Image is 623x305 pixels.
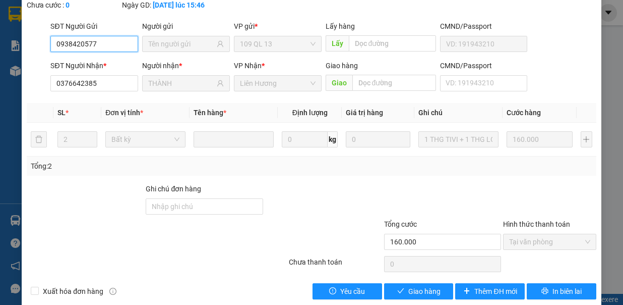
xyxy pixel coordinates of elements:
span: check [397,287,404,295]
span: Đơn vị tính [105,109,143,117]
span: Giao hàng [408,286,441,297]
div: Người gửi [142,21,230,32]
input: Dọc đường [349,35,436,52]
span: exclamation-circle [329,287,336,295]
input: Ghi chú đơn hàng [146,198,263,215]
span: user [217,40,224,47]
label: Ghi chú đơn hàng [146,185,201,193]
span: Xuất hóa đơn hàng [39,286,107,297]
span: Giao hàng [326,62,358,70]
button: plus [581,131,592,147]
input: Tên người nhận [148,78,215,89]
span: user [217,80,224,87]
div: SĐT Người Nhận [50,60,138,71]
button: plusThêm ĐH mới [455,283,525,299]
span: Bất kỳ [111,132,179,147]
span: Giá trị hàng [346,109,383,117]
input: Dọc đường [352,75,436,91]
span: Liên Hương [240,76,316,91]
span: In biên lai [552,286,582,297]
b: 0 [66,1,70,9]
input: Tên người gửi [148,38,215,49]
span: Tại văn phòng [509,234,590,249]
input: VD: 191943210 [440,36,528,52]
span: Tên hàng [194,109,226,117]
button: exclamation-circleYêu cầu [313,283,382,299]
button: delete [31,131,47,147]
span: VP Nhận [234,62,262,70]
span: plus [463,287,470,295]
div: VP gửi [234,21,322,32]
span: printer [541,287,548,295]
div: CMND/Passport [440,60,528,71]
input: VD: Bàn, Ghế [194,131,274,147]
label: Hình thức thanh toán [503,220,570,228]
input: Ghi Chú [418,131,499,147]
span: Lấy [326,35,349,52]
th: Ghi chú [414,103,503,123]
span: Yêu cầu [340,286,365,297]
span: Lấy hàng [326,22,355,30]
button: checkGiao hàng [384,283,454,299]
span: Cước hàng [507,109,541,117]
span: Tổng cước [384,220,417,228]
div: Người nhận [142,60,230,71]
span: Thêm ĐH mới [474,286,517,297]
b: [DATE] lúc 15:46 [153,1,205,9]
div: Tổng: 2 [31,161,241,172]
span: kg [328,131,338,147]
span: info-circle [109,288,116,295]
div: Chưa thanh toán [288,257,383,274]
input: 0 [507,131,573,147]
span: SL [57,109,66,117]
button: printerIn biên lai [527,283,596,299]
input: 0 [346,131,410,147]
span: Giao [326,75,352,91]
span: 109 QL 13 [240,36,316,52]
div: SĐT Người Gửi [50,21,138,32]
div: CMND/Passport [440,21,528,32]
span: Định lượng [292,109,328,117]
